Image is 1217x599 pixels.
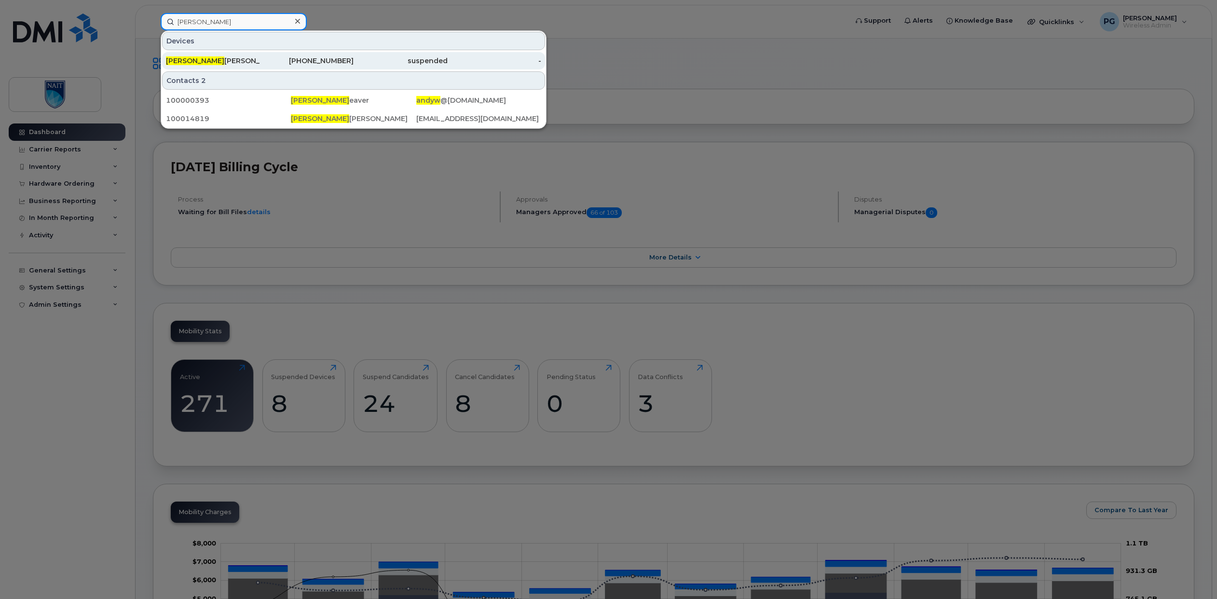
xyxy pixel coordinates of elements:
div: @[DOMAIN_NAME] [416,95,541,105]
div: suspended [354,56,448,66]
div: [PERSON_NAME] [166,56,260,66]
span: [PERSON_NAME] [166,56,224,65]
div: Devices [162,32,545,50]
div: - [448,56,542,66]
div: 100000393 [166,95,291,105]
span: [PERSON_NAME] [291,114,349,123]
div: Contacts [162,71,545,90]
span: 2 [201,76,206,85]
div: [EMAIL_ADDRESS][DOMAIN_NAME] [416,114,541,123]
a: 100014819[PERSON_NAME][PERSON_NAME][EMAIL_ADDRESS][DOMAIN_NAME] [162,110,545,127]
span: andyw [416,96,440,105]
a: [PERSON_NAME][PERSON_NAME][PHONE_NUMBER]suspended- [162,52,545,69]
a: 100000393[PERSON_NAME]eaverandyw@[DOMAIN_NAME] [162,92,545,109]
div: eaver [291,95,416,105]
div: [PERSON_NAME] [291,114,416,123]
div: 100014819 [166,114,291,123]
div: [PHONE_NUMBER] [260,56,354,66]
span: [PERSON_NAME] [291,96,349,105]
